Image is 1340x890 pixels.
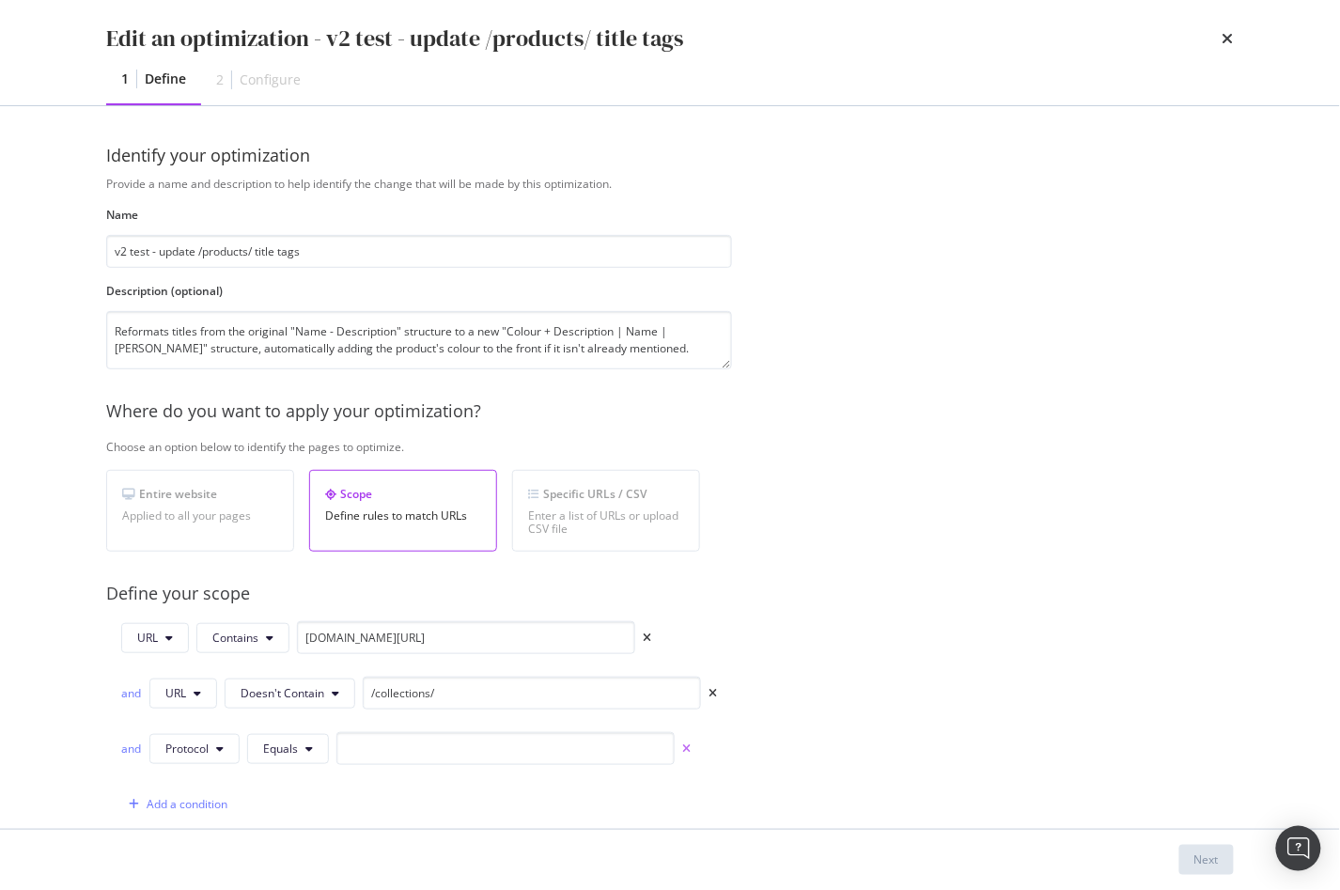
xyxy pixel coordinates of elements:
[106,144,1234,168] div: Identify your optimization
[106,235,732,268] input: Enter an optimization name to easily find it back
[106,23,683,55] div: Edit an optimization - v2 test - update /products/ title tags
[325,509,481,523] div: Define rules to match URLs
[137,630,158,646] span: URL
[1276,826,1321,871] div: Open Intercom Messenger
[240,70,301,89] div: Configure
[1179,845,1234,875] button: Next
[263,741,298,757] span: Equals
[216,70,224,89] div: 2
[121,623,189,653] button: URL
[247,734,329,764] button: Equals
[212,630,258,646] span: Contains
[147,796,227,812] div: Add a condition
[122,509,278,523] div: Applied to all your pages
[196,623,289,653] button: Contains
[682,743,691,755] div: times
[106,311,732,369] textarea: Reformats titles from the original "Name - Description" structure to a new "Colour + Description ...
[121,685,142,701] div: and
[643,632,651,644] div: times
[121,741,142,757] div: and
[106,283,732,299] label: Description (optional)
[528,509,684,536] div: Enter a list of URLs or upload CSV file
[149,679,217,709] button: URL
[709,688,717,699] div: times
[1194,851,1219,867] div: Next
[149,734,240,764] button: Protocol
[225,679,355,709] button: Doesn't Contain
[1223,23,1234,55] div: times
[121,70,129,88] div: 1
[106,207,732,223] label: Name
[165,741,209,757] span: Protocol
[528,486,684,502] div: Specific URLs / CSV
[122,486,278,502] div: Entire website
[145,70,186,88] div: Define
[165,685,186,701] span: URL
[121,789,227,820] button: Add a condition
[325,486,481,502] div: Scope
[241,685,324,701] span: Doesn't Contain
